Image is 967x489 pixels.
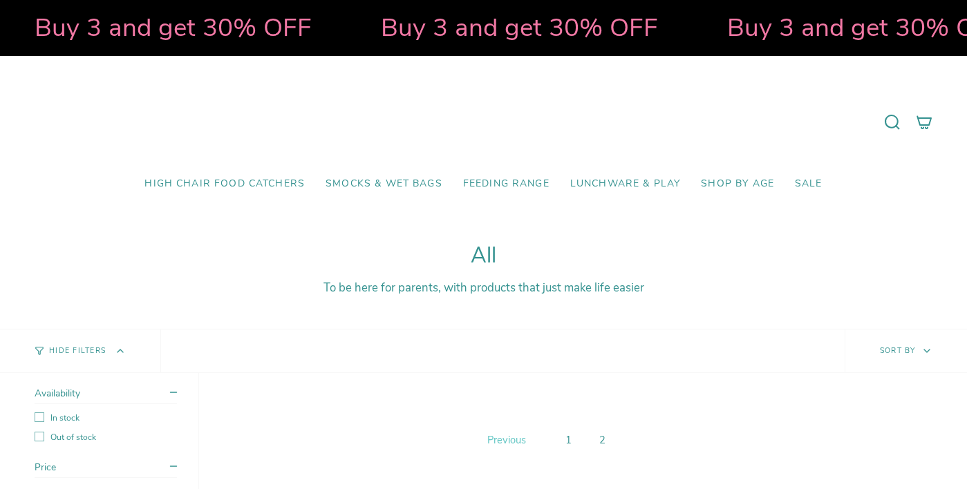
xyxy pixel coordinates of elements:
a: 2 [594,430,611,450]
span: Previous [487,433,526,447]
a: Feeding Range [453,168,560,200]
a: High Chair Food Catchers [134,168,315,200]
summary: Price [35,461,177,478]
span: Availability [35,387,80,400]
span: Lunchware & Play [570,178,680,190]
a: Shop by Age [691,168,785,200]
a: Mumma’s Little Helpers [364,77,603,168]
a: SALE [785,168,833,200]
span: Smocks & Wet Bags [326,178,442,190]
span: Shop by Age [701,178,774,190]
span: To be here for parents, with products that just make life easier [323,280,644,296]
span: Feeding Range [463,178,550,190]
strong: Buy 3 and get 30% OFF [35,10,312,45]
h1: All [35,243,932,269]
span: Price [35,461,56,474]
span: High Chair Food Catchers [144,178,305,190]
a: Previous [484,430,529,450]
a: Smocks & Wet Bags [315,168,453,200]
label: In stock [35,412,177,423]
a: Lunchware & Play [560,168,691,200]
span: SALE [795,178,823,190]
strong: Buy 3 and get 30% OFF [381,10,658,45]
label: Out of stock [35,432,177,443]
summary: Availability [35,387,177,404]
button: Sort by [845,329,967,372]
span: Hide Filters [49,347,106,355]
a: 1 [560,430,577,450]
span: Sort by [880,345,916,356]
